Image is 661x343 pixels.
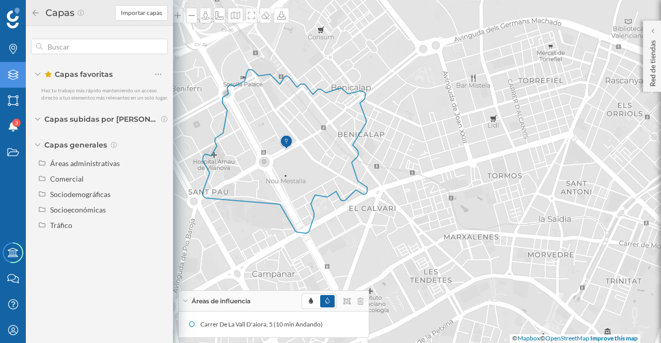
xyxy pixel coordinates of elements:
[44,69,113,79] span: Capas favoritas
[50,205,106,214] div: Socioeconómicas
[50,221,72,230] div: Tráfico
[41,87,168,101] span: Haz tu trabajo más rápido manteniendo un acceso directo a tus elementos más relevantes en un solo...
[21,7,57,17] span: Soporte
[517,334,540,342] a: Mapbox
[50,174,84,183] div: Comercial
[15,118,18,128] span: 3
[192,297,250,306] span: Áreas de influencia
[545,334,589,342] a: OpenStreetMap
[200,319,327,330] div: Carrer De La Vall D'aiora, 5 (10 min Andando)
[648,36,658,87] p: Red de tiendas
[7,8,20,28] img: Geoblink Logo
[510,334,640,343] div: © ©
[590,334,638,342] a: Improve this map
[44,114,158,124] span: Capas subidas por [PERSON_NAME] [GEOGRAPHIC_DATA]
[44,140,107,150] span: Capas generales
[50,159,120,168] div: Áreas administrativas
[40,5,77,21] h2: Capas
[280,132,293,153] img: Marker
[50,190,111,199] div: Sociodemográficas
[121,8,162,18] span: Importar capas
